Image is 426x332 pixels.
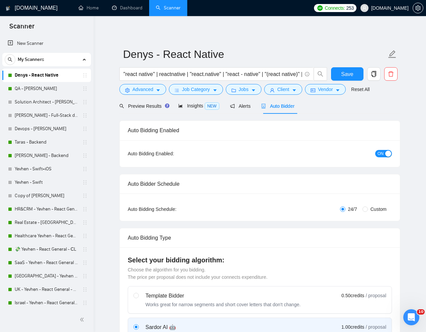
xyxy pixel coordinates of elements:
[413,5,423,11] a: setting
[15,202,78,216] a: HR&CRM - Yevhen - React General - СL
[368,205,389,213] span: Custom
[317,5,323,11] img: upwork-logo.png
[18,53,44,66] span: My Scanners
[145,301,301,308] div: Works great for narrow segments and short cover letters that don't change.
[346,4,354,12] span: 253
[5,57,15,62] span: search
[15,95,78,109] a: Solution Architect - [PERSON_NAME]
[82,113,88,118] span: holder
[15,162,78,176] a: Yevhen - Swift+iOS
[128,267,268,280] span: Choose the algorithm for you bidding. The price per proposal does not include your connects expen...
[6,3,10,14] img: logo
[82,153,88,158] span: holder
[15,296,78,310] a: Israel - Yevhen - React General - СL
[15,189,78,202] a: Copy of [PERSON_NAME]
[367,67,381,81] button: copy
[15,229,78,243] a: Healthcare Yevhen - React General - СL
[2,37,91,50] li: New Scanner
[15,283,78,296] a: UK - Yevhen - React General - СL
[403,309,419,325] iframe: Intercom live chat
[261,103,294,109] span: Auto Bidder
[335,88,340,93] span: caret-down
[178,103,219,108] span: Insights
[82,220,88,225] span: holder
[82,233,88,239] span: holder
[314,67,327,81] button: search
[230,103,251,109] span: Alerts
[345,205,360,213] span: 24/7
[264,84,302,95] button: userClientcaret-down
[132,86,153,93] span: Advanced
[15,82,78,95] a: QA - [PERSON_NAME]
[251,88,256,93] span: caret-down
[318,86,333,93] span: Vendor
[15,269,78,283] a: [GEOGRAPHIC_DATA] - Yevhen - React General - СL
[82,193,88,198] span: holder
[314,71,327,77] span: search
[15,243,78,256] a: 💸 Yevhen - React General - СL
[82,247,88,252] span: holder
[128,121,392,140] div: Auto Bidding Enabled
[15,176,78,189] a: Yevhen - Swift
[128,255,392,265] h4: Select your bidding algorithm:
[325,4,345,12] span: Connects:
[112,5,142,11] a: dashboardDashboard
[4,21,40,35] span: Scanner
[178,103,183,108] span: area-chart
[156,5,181,11] a: searchScanner
[231,88,236,93] span: folder
[378,150,384,157] span: ON
[119,103,168,109] span: Preview Results
[82,126,88,132] span: holder
[125,88,130,93] span: setting
[270,88,275,93] span: user
[388,50,397,59] span: edit
[213,88,217,93] span: caret-down
[341,292,364,299] span: 0.50 credits
[15,149,78,162] a: [PERSON_NAME] - Backend
[82,140,88,145] span: holder
[82,287,88,292] span: holder
[15,136,78,149] a: Taras - Backend
[311,88,315,93] span: idcard
[15,216,78,229] a: Real Estate - [GEOGRAPHIC_DATA] - React General - СL
[15,109,78,122] a: [PERSON_NAME] - Full-Stack dev
[128,228,392,247] div: Auto Bidding Type
[175,88,179,93] span: bars
[82,260,88,265] span: holder
[169,84,223,95] button: barsJob Categorycaret-down
[82,206,88,212] span: holder
[226,84,262,95] button: folderJobscaret-down
[79,5,99,11] a: homeHome
[362,6,367,10] span: user
[261,104,266,108] span: robot
[277,86,289,93] span: Client
[128,205,216,213] div: Auto Bidding Schedule:
[341,70,353,78] span: Save
[82,166,88,172] span: holder
[82,99,88,105] span: holder
[145,292,301,300] div: Template Bidder
[82,180,88,185] span: holder
[305,72,309,76] span: info-circle
[230,104,235,108] span: notification
[205,102,219,110] span: NEW
[366,324,386,330] span: / proposal
[15,122,78,136] a: Devops - [PERSON_NAME]
[145,323,250,331] div: Sardor AI 🤖
[182,86,210,93] span: Job Category
[384,67,398,81] button: delete
[128,174,392,193] div: Auto Bidder Schedule
[413,3,423,13] button: setting
[123,46,387,63] input: Scanner name...
[331,67,363,81] button: Save
[82,73,88,78] span: holder
[239,86,249,93] span: Jobs
[82,273,88,279] span: holder
[119,84,166,95] button: settingAdvancedcaret-down
[8,37,86,50] a: New Scanner
[119,104,124,108] span: search
[15,69,78,82] a: Denys - React Native
[417,309,425,315] span: 10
